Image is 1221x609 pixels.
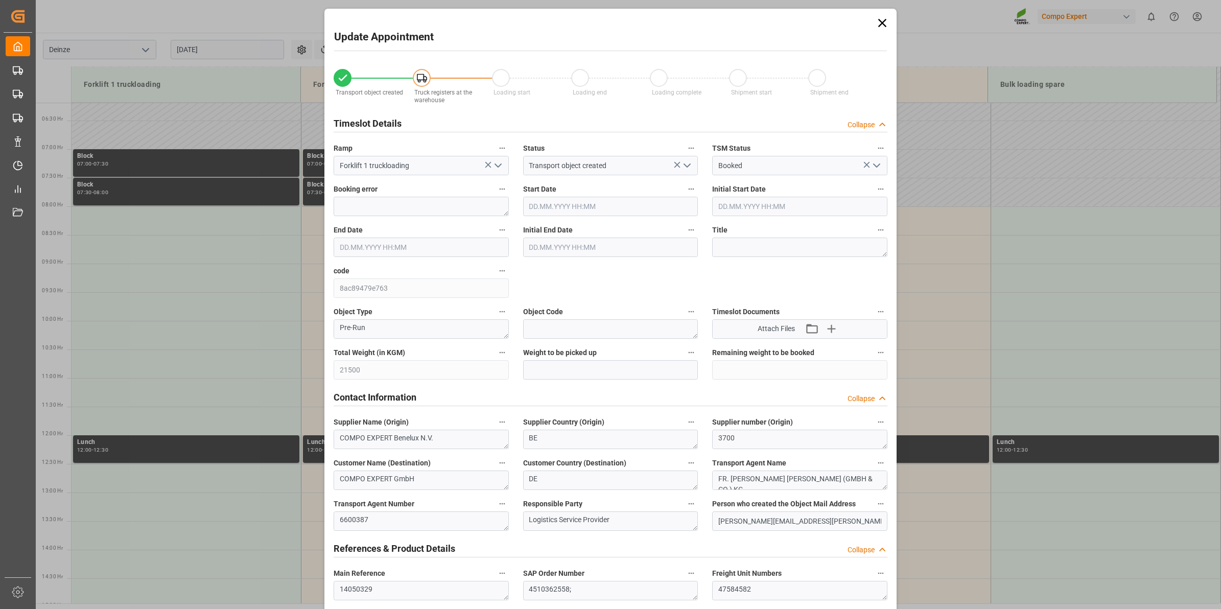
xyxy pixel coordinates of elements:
h2: References & Product Details [334,542,455,555]
button: TSM Status [874,142,887,155]
span: Main Reference [334,568,385,579]
span: Shipment end [810,89,849,96]
textarea: Pre-Run [334,319,509,339]
textarea: DE [523,471,698,490]
button: Title [874,223,887,237]
button: Main Reference [496,567,509,580]
button: Person who created the Object Mail Address [874,497,887,510]
div: Collapse [848,120,875,130]
input: Type to search/select [334,156,509,175]
textarea: 3700 [712,430,887,449]
span: Object Code [523,307,563,317]
textarea: BE [523,430,698,449]
textarea: 4510362558; [523,581,698,600]
span: TSM Status [712,143,750,154]
button: open menu [868,158,883,174]
span: Status [523,143,545,154]
span: Loading end [573,89,607,96]
textarea: Logistics Service Provider [523,511,698,531]
button: Responsible Party [685,497,698,510]
input: Type to search/select [523,156,698,175]
span: Object Type [334,307,372,317]
span: Transport object created [336,89,403,96]
textarea: COMPO EXPERT GmbH [334,471,509,490]
div: Collapse [848,545,875,555]
span: Attach Files [758,323,795,334]
input: DD.MM.YYYY HH:MM [334,238,509,257]
button: Customer Country (Destination) [685,456,698,470]
span: Transport Agent Name [712,458,786,469]
button: code [496,264,509,277]
textarea: 47584582 [712,581,887,600]
textarea: FR. [PERSON_NAME] [PERSON_NAME] (GMBH & CO.) KG [712,471,887,490]
button: Booking error [496,182,509,196]
button: Supplier Country (Origin) [685,415,698,429]
button: Freight Unit Numbers [874,567,887,580]
span: Loading start [494,89,530,96]
input: DD.MM.YYYY HH:MM [523,197,698,216]
span: Start Date [523,184,556,195]
button: Transport Agent Name [874,456,887,470]
span: Customer Country (Destination) [523,458,626,469]
button: End Date [496,223,509,237]
span: Person who created the Object Mail Address [712,499,856,509]
span: Initial Start Date [712,184,766,195]
button: Initial Start Date [874,182,887,196]
span: Timeslot Documents [712,307,780,317]
span: Shipment start [731,89,772,96]
h2: Contact Information [334,390,416,404]
span: Truck registers at the warehouse [414,89,472,104]
button: Object Type [496,305,509,318]
button: Customer Name (Destination) [496,456,509,470]
button: Status [685,142,698,155]
span: Responsible Party [523,499,582,509]
span: Freight Unit Numbers [712,568,782,579]
button: Object Code [685,305,698,318]
span: Supplier Country (Origin) [523,417,604,428]
button: Weight to be picked up [685,346,698,359]
span: code [334,266,349,276]
span: Title [712,225,727,236]
button: Remaining weight to be booked [874,346,887,359]
span: Loading complete [652,89,701,96]
span: Transport Agent Number [334,499,414,509]
span: Supplier Name (Origin) [334,417,409,428]
button: open menu [489,158,505,174]
span: SAP Order Number [523,568,584,579]
button: Transport Agent Number [496,497,509,510]
span: Total Weight (in KGM) [334,347,405,358]
button: Ramp [496,142,509,155]
span: Remaining weight to be booked [712,347,814,358]
span: Booking error [334,184,378,195]
span: Ramp [334,143,353,154]
span: Customer Name (Destination) [334,458,431,469]
span: End Date [334,225,363,236]
span: Weight to be picked up [523,347,597,358]
button: Total Weight (in KGM) [496,346,509,359]
h2: Timeslot Details [334,116,402,130]
button: Supplier number (Origin) [874,415,887,429]
h2: Update Appointment [334,29,434,45]
button: Timeslot Documents [874,305,887,318]
button: Start Date [685,182,698,196]
span: Initial End Date [523,225,573,236]
textarea: 6600387 [334,511,509,531]
button: open menu [679,158,694,174]
textarea: 14050329 [334,581,509,600]
input: DD.MM.YYYY HH:MM [712,197,887,216]
textarea: COMPO EXPERT Benelux N.V. [334,430,509,449]
span: Supplier number (Origin) [712,417,793,428]
button: SAP Order Number [685,567,698,580]
button: Supplier Name (Origin) [496,415,509,429]
div: Collapse [848,393,875,404]
input: DD.MM.YYYY HH:MM [523,238,698,257]
button: Initial End Date [685,223,698,237]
